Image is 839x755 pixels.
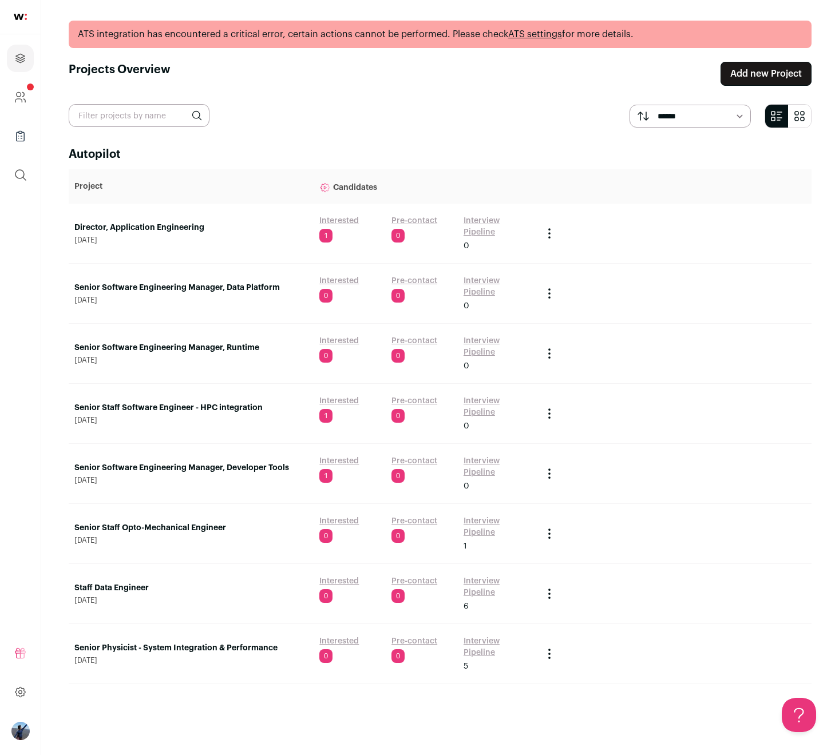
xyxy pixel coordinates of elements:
[69,104,209,127] input: Filter projects by name
[464,601,469,612] span: 6
[391,649,405,663] span: 0
[464,360,469,372] span: 0
[464,515,531,538] a: Interview Pipeline
[74,642,308,654] a: Senior Physicist - System Integration & Performance
[464,420,469,432] span: 0
[74,356,308,365] span: [DATE]
[464,541,467,552] span: 1
[543,407,556,420] button: Project Actions
[543,647,556,661] button: Project Actions
[464,240,469,252] span: 0
[391,409,405,423] span: 0
[508,30,562,39] a: ATS settings
[464,275,531,298] a: Interview Pipeline
[391,515,437,527] a: Pre-contact
[319,529,333,543] span: 0
[69,21,812,48] div: ATS integration has encountered a critical error, certain actions cannot be performed. Please che...
[543,347,556,360] button: Project Actions
[543,227,556,240] button: Project Actions
[464,575,531,598] a: Interview Pipeline
[319,575,359,587] a: Interested
[319,589,333,603] span: 0
[464,635,531,658] a: Interview Pipeline
[74,402,308,414] a: Senior Staff Software Engineer - HPC integration
[74,596,308,605] span: [DATE]
[391,589,405,603] span: 0
[319,275,359,287] a: Interested
[319,515,359,527] a: Interested
[319,649,333,663] span: 0
[69,62,171,86] h1: Projects Overview
[391,289,405,303] span: 0
[464,335,531,358] a: Interview Pipeline
[11,722,30,740] button: Open dropdown
[464,455,531,478] a: Interview Pipeline
[74,342,308,353] a: Senior Software Engineering Manager, Runtime
[319,395,359,407] a: Interested
[319,409,333,423] span: 1
[391,575,437,587] a: Pre-contact
[14,14,27,20] img: wellfound-shorthand-0d5821cbd27db2630d0214b213865d53afaa358527fdda9d0ea32b1df1b89c2c.svg
[74,582,308,594] a: Staff Data Engineer
[782,698,816,732] iframe: Help Scout Beacon - Open
[464,395,531,418] a: Interview Pipeline
[543,287,556,300] button: Project Actions
[319,635,359,647] a: Interested
[319,229,333,243] span: 1
[74,416,308,425] span: [DATE]
[7,122,34,150] a: Company Lists
[391,275,437,287] a: Pre-contact
[74,296,308,305] span: [DATE]
[391,215,437,227] a: Pre-contact
[391,529,405,543] span: 0
[319,215,359,227] a: Interested
[74,656,308,665] span: [DATE]
[74,236,308,245] span: [DATE]
[464,300,469,312] span: 0
[319,289,333,303] span: 0
[74,222,308,233] a: Director, Application Engineering
[74,462,308,474] a: Senior Software Engineering Manager, Developer Tools
[464,480,469,492] span: 0
[11,722,30,740] img: 138806-medium_jpg
[74,476,308,485] span: [DATE]
[391,635,437,647] a: Pre-contact
[74,522,308,534] a: Senior Staff Opto-Mechanical Engineer
[319,469,333,483] span: 1
[391,395,437,407] a: Pre-contact
[74,181,308,192] p: Project
[319,349,333,363] span: 0
[391,229,405,243] span: 0
[543,467,556,480] button: Project Actions
[391,455,437,467] a: Pre-contact
[7,45,34,72] a: Projects
[319,335,359,347] a: Interested
[74,282,308,293] a: Senior Software Engineering Manager, Data Platform
[721,62,812,86] a: Add new Project
[391,335,437,347] a: Pre-contact
[543,587,556,601] button: Project Actions
[74,536,308,545] span: [DATE]
[7,84,34,111] a: Company and ATS Settings
[319,455,359,467] a: Interested
[391,349,405,363] span: 0
[391,469,405,483] span: 0
[464,215,531,238] a: Interview Pipeline
[319,175,531,198] p: Candidates
[543,527,556,541] button: Project Actions
[69,146,812,162] h2: Autopilot
[464,661,468,672] span: 5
